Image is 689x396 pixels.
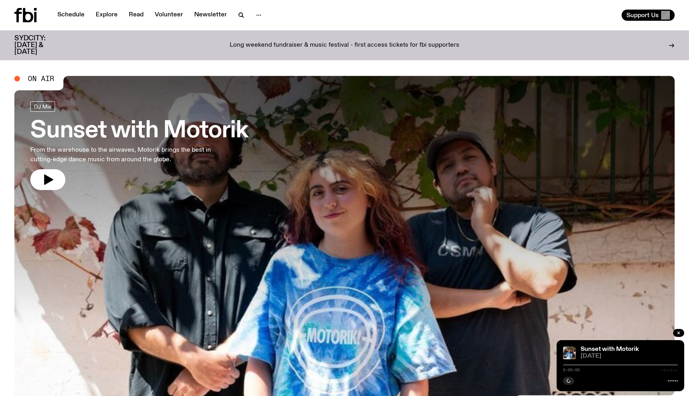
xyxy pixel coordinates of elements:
span: 0:00:00 [563,368,580,372]
a: Sunset with Motorik [581,346,639,352]
h3: SYDCITY: [DATE] & [DATE] [14,35,65,55]
a: Volunteer [150,10,188,21]
span: On Air [28,75,54,82]
a: DJ Mix [30,101,55,112]
span: -:--:-- [661,368,678,372]
a: Read [124,10,148,21]
p: From the warehouse to the airwaves, Motorik brings the best in cutting-edge dance music from arou... [30,145,234,164]
img: Andrew, Reenie, and Pat stand in a row, smiling at the camera, in dappled light with a vine leafe... [563,346,576,359]
button: Support Us [622,10,675,21]
span: DJ Mix [34,103,51,109]
p: Long weekend fundraiser & music festival - first access tickets for fbi supporters [230,42,459,49]
a: Newsletter [189,10,232,21]
a: Sunset with MotorikFrom the warehouse to the airwaves, Motorik brings the best in cutting-edge da... [30,101,248,190]
span: Support Us [626,12,659,19]
a: Schedule [53,10,89,21]
a: Explore [91,10,122,21]
span: [DATE] [581,353,678,359]
h3: Sunset with Motorik [30,120,248,142]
